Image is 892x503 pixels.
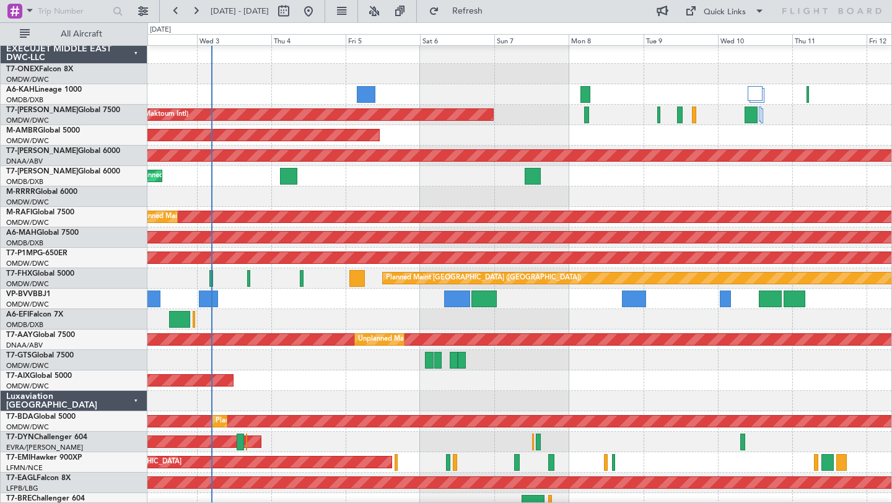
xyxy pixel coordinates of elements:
[6,484,38,493] a: LFPB/LBG
[6,300,49,309] a: OMDW/DWC
[6,495,85,502] a: T7-BREChallenger 604
[420,34,494,45] div: Sat 6
[6,238,43,248] a: OMDB/DXB
[704,6,746,19] div: Quick Links
[6,475,37,482] span: T7-EAGL
[6,434,34,441] span: T7-DYN
[6,443,83,452] a: EVRA/[PERSON_NAME]
[6,86,35,94] span: A6-KAH
[6,229,37,237] span: A6-MAH
[6,127,80,134] a: M-AMBRGlobal 5000
[6,229,79,237] a: A6-MAHGlobal 7500
[6,331,33,339] span: T7-AAY
[6,107,78,114] span: T7-[PERSON_NAME]
[6,454,30,461] span: T7-EMI
[6,107,120,114] a: T7-[PERSON_NAME]Global 7500
[792,34,867,45] div: Thu 11
[718,34,792,45] div: Wed 10
[6,475,71,482] a: T7-EAGLFalcon 8X
[123,34,197,45] div: Tue 2
[6,127,38,134] span: M-AMBR
[6,147,120,155] a: T7-[PERSON_NAME]Global 6000
[6,413,76,421] a: T7-BDAGlobal 5000
[569,34,643,45] div: Mon 8
[6,250,37,257] span: T7-P1MP
[423,1,497,21] button: Refresh
[6,341,43,350] a: DNAA/ABV
[6,86,82,94] a: A6-KAHLineage 1000
[6,259,49,268] a: OMDW/DWC
[644,34,718,45] div: Tue 9
[197,34,271,45] div: Wed 3
[6,382,49,391] a: OMDW/DWC
[6,352,32,359] span: T7-GTS
[6,311,29,318] span: A6-EFI
[679,1,771,21] button: Quick Links
[6,454,82,461] a: T7-EMIHawker 900XP
[6,311,63,318] a: A6-EFIFalcon 7X
[211,6,269,17] span: [DATE] - [DATE]
[150,25,171,35] div: [DATE]
[6,168,120,175] a: T7-[PERSON_NAME]Global 6000
[358,330,541,349] div: Unplanned Maint [GEOGRAPHIC_DATA] (Al Maktoum Intl)
[6,136,49,146] a: OMDW/DWC
[494,34,569,45] div: Sun 7
[6,320,43,330] a: OMDB/DXB
[6,116,49,125] a: OMDW/DWC
[6,331,75,339] a: T7-AAYGlobal 7500
[6,495,32,502] span: T7-BRE
[6,198,49,207] a: OMDW/DWC
[6,422,49,432] a: OMDW/DWC
[6,66,73,73] a: T7-ONEXFalcon 8X
[6,291,51,298] a: VP-BVVBBJ1
[14,24,134,44] button: All Aircraft
[271,34,346,45] div: Thu 4
[6,270,32,278] span: T7-FHX
[6,168,78,175] span: T7-[PERSON_NAME]
[6,372,30,380] span: T7-AIX
[6,434,87,441] a: T7-DYNChallenger 604
[6,352,74,359] a: T7-GTSGlobal 7500
[6,188,35,196] span: M-RRRR
[6,270,74,278] a: T7-FHXGlobal 5000
[6,177,43,186] a: OMDB/DXB
[6,209,32,216] span: M-RAFI
[6,372,72,380] a: T7-AIXGlobal 5000
[6,463,43,473] a: LFMN/NCE
[6,75,49,84] a: OMDW/DWC
[442,7,494,15] span: Refresh
[6,188,77,196] a: M-RRRRGlobal 6000
[6,361,49,370] a: OMDW/DWC
[6,209,74,216] a: M-RAFIGlobal 7500
[6,250,68,257] a: T7-P1MPG-650ER
[346,34,420,45] div: Fri 5
[6,157,43,166] a: DNAA/ABV
[6,279,49,289] a: OMDW/DWC
[6,66,39,73] span: T7-ONEX
[38,2,109,20] input: Trip Number
[6,95,43,105] a: OMDB/DXB
[216,412,338,431] div: Planned Maint Dubai (Al Maktoum Intl)
[6,413,33,421] span: T7-BDA
[32,30,131,38] span: All Aircraft
[6,291,33,298] span: VP-BVV
[386,269,581,287] div: Planned Maint [GEOGRAPHIC_DATA] ([GEOGRAPHIC_DATA])
[6,147,78,155] span: T7-[PERSON_NAME]
[6,218,49,227] a: OMDW/DWC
